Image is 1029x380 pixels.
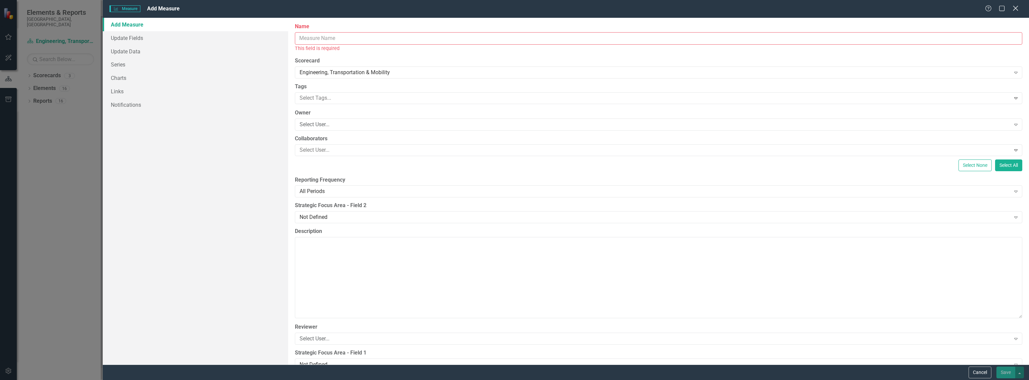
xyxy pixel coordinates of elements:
[295,45,1022,52] div: This field is required
[300,361,1011,369] div: Not Defined
[300,121,1011,128] div: Select User...
[300,69,1011,77] div: Engineering, Transportation & Mobility
[103,31,288,45] a: Update Fields
[295,228,1022,235] label: Description
[295,349,1022,357] label: Strategic Focus Area - Field 1
[103,85,288,98] a: Links
[103,58,288,71] a: Series
[103,45,288,58] a: Update Data
[300,188,1011,195] div: All Periods
[969,367,991,378] button: Cancel
[103,98,288,111] a: Notifications
[103,71,288,85] a: Charts
[300,213,1011,221] div: Not Defined
[300,335,1011,343] div: Select User...
[958,159,992,171] button: Select None
[147,5,180,12] span: Add Measure
[295,23,1022,31] label: Name
[295,323,1022,331] label: Reviewer
[996,367,1015,378] button: Save
[995,159,1022,171] button: Select All
[295,109,1022,117] label: Owner
[295,135,1022,143] label: Collaborators
[295,57,1022,65] label: Scorecard
[295,83,1022,91] label: Tags
[295,202,1022,209] label: Strategic Focus Area - Field 2
[295,176,1022,184] label: Reporting Frequency
[103,18,288,31] a: Add Measure
[109,5,140,12] span: Measure
[295,32,1022,45] input: Measure Name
